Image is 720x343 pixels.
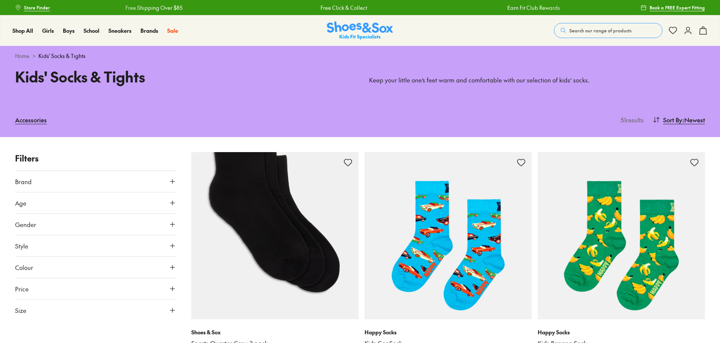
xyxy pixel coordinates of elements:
[191,328,358,336] p: Shoes & Sox
[140,27,158,34] span: Brands
[327,21,393,40] a: Shoes & Sox
[15,278,176,299] button: Price
[15,300,176,321] button: Size
[663,115,682,124] span: Sort By
[15,257,176,278] button: Colour
[167,27,178,34] span: Sale
[63,27,75,34] span: Boys
[506,4,558,12] a: Earn Fit Club Rewards
[15,52,29,60] a: Home
[15,192,176,213] button: Age
[38,52,85,60] span: Kids' Socks & Tights
[108,27,131,34] span: Sneakers
[369,76,705,84] p: Keep your little one’s feet warm and comfortable with our selection of kids’ socks.
[15,52,705,60] div: >
[15,284,29,293] span: Price
[140,27,158,35] a: Brands
[15,1,50,14] a: Store Finder
[365,328,532,336] p: Happy Socks
[15,214,176,235] button: Gender
[538,328,705,336] p: Happy Socks
[15,241,28,250] span: Style
[42,27,54,35] a: Girls
[327,21,393,40] img: SNS_Logo_Responsive.svg
[15,263,33,272] span: Colour
[682,115,705,124] span: : Newest
[15,198,26,207] span: Age
[15,177,32,186] span: Brand
[12,27,33,34] span: Shop All
[15,66,351,87] h1: Kids' Socks & Tights
[15,111,47,128] a: Accessories
[63,27,75,35] a: Boys
[554,23,662,38] button: Search our range of products
[84,27,99,34] span: School
[641,1,705,14] a: Book a FREE Expert Fitting
[108,27,131,35] a: Sneakers
[618,115,644,124] p: 51 results
[15,171,176,192] button: Brand
[15,220,36,229] span: Gender
[650,4,705,11] span: Book a FREE Expert Fitting
[15,306,26,315] span: Size
[653,111,705,128] button: Sort By:Newest
[24,4,50,11] span: Store Finder
[124,4,181,12] a: Free Shipping Over $85
[15,235,176,256] button: Style
[84,27,99,35] a: School
[319,4,366,12] a: Free Click & Collect
[569,27,632,34] span: Search our range of products
[12,27,33,35] a: Shop All
[167,27,178,35] a: Sale
[42,27,54,34] span: Girls
[15,152,176,165] p: Filters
